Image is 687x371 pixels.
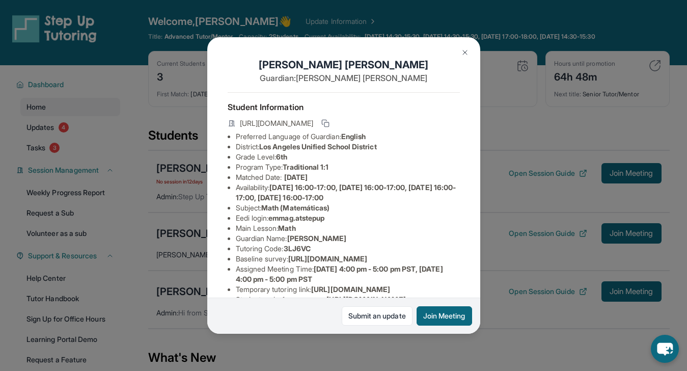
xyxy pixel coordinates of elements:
h1: [PERSON_NAME] [PERSON_NAME] [228,58,460,72]
span: 6th [276,152,287,161]
img: Close Icon [461,48,469,57]
p: Guardian: [PERSON_NAME] [PERSON_NAME] [228,72,460,84]
span: [DATE] 4:00 pm - 5:00 pm PST, [DATE] 4:00 pm - 5:00 pm PST [236,264,443,283]
span: 3LJ6VC [284,244,311,253]
li: Temporary tutoring link : [236,284,460,295]
span: [URL][DOMAIN_NAME] [311,285,390,294]
span: Math (Matemáticas) [261,203,329,212]
span: Los Angeles Unified School District [259,142,376,151]
li: Program Type: [236,162,460,172]
span: [PERSON_NAME] [287,234,347,243]
li: Grade Level: [236,152,460,162]
span: [DATE] 16:00-17:00, [DATE] 16:00-17:00, [DATE] 16:00-17:00, [DATE] 16:00-17:00 [236,183,456,202]
span: [URL][DOMAIN_NAME] [240,118,313,128]
li: Main Lesson : [236,223,460,233]
li: District: [236,142,460,152]
h4: Student Information [228,101,460,113]
li: Guardian Name : [236,233,460,244]
li: Preferred Language of Guardian: [236,131,460,142]
a: Submit an update [342,306,413,326]
span: Math [278,224,295,232]
span: English [341,132,366,141]
button: Copy link [319,117,332,129]
li: Student end-of-year survey : [236,295,460,305]
li: Subject : [236,203,460,213]
li: Tutoring Code : [236,244,460,254]
li: Availability: [236,182,460,203]
span: [URL][DOMAIN_NAME] [288,254,367,263]
li: Eedi login : [236,213,460,223]
li: Matched Date: [236,172,460,182]
span: emmag.atstepup [268,214,324,222]
button: Join Meeting [417,306,472,326]
button: chat-button [651,335,679,363]
li: Baseline survey : [236,254,460,264]
span: [URL][DOMAIN_NAME] [326,295,405,304]
li: Assigned Meeting Time : [236,264,460,284]
span: [DATE] [284,173,308,181]
span: Traditional 1:1 [283,163,328,171]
